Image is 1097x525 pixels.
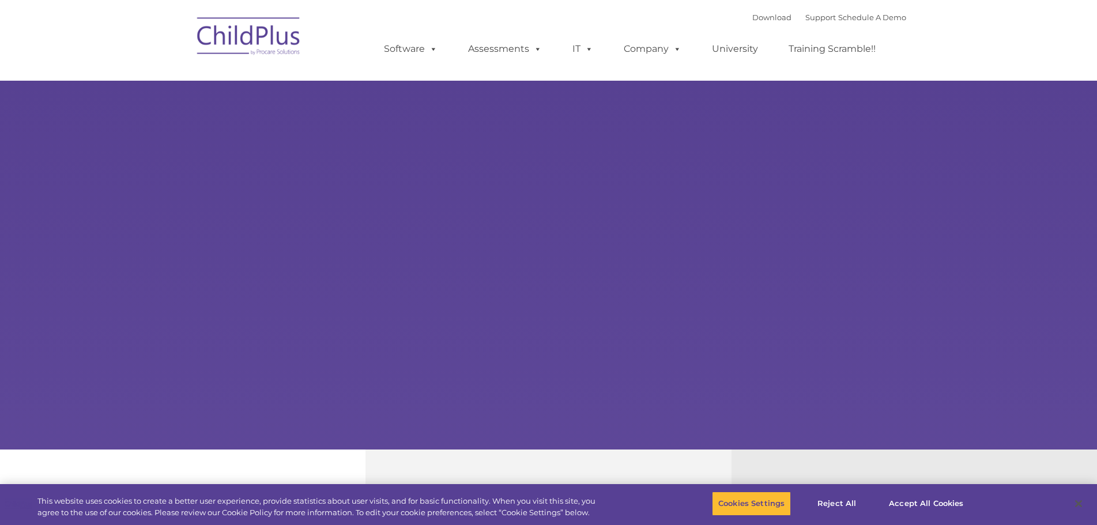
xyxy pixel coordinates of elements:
div: This website uses cookies to create a better user experience, provide statistics about user visit... [37,496,604,518]
a: Support [805,13,836,22]
a: Software [372,37,449,61]
a: Assessments [457,37,553,61]
a: IT [561,37,605,61]
font: | [752,13,906,22]
a: Training Scramble!! [777,37,887,61]
a: Download [752,13,791,22]
img: ChildPlus by Procare Solutions [191,9,307,67]
a: Company [612,37,693,61]
button: Reject All [801,492,873,516]
button: Accept All Cookies [883,492,970,516]
a: University [700,37,770,61]
button: Close [1066,491,1091,516]
button: Cookies Settings [712,492,791,516]
a: Schedule A Demo [838,13,906,22]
